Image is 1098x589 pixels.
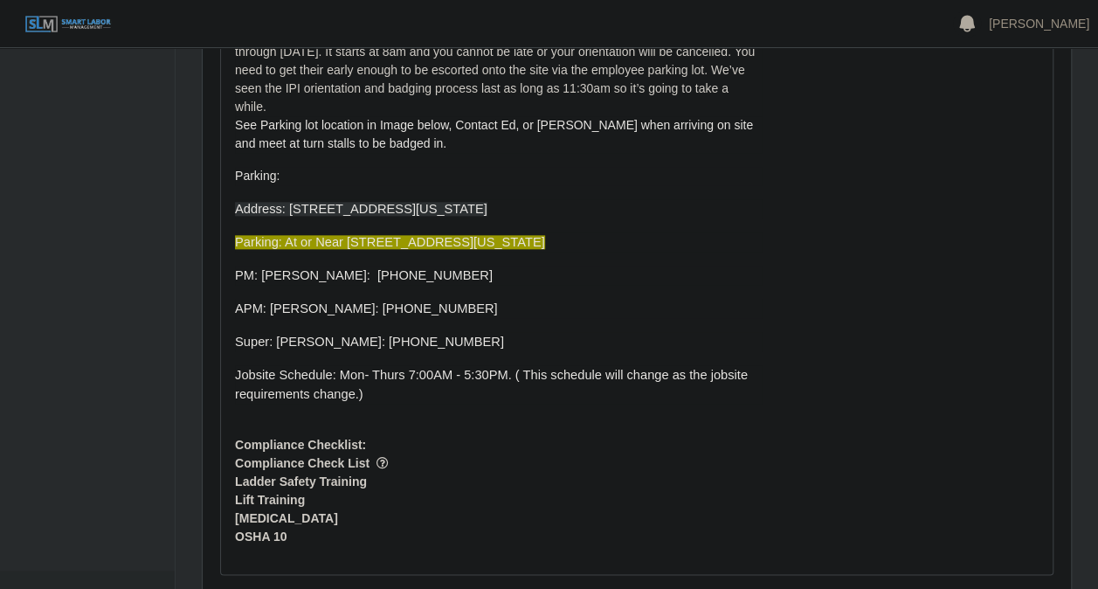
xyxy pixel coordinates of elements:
[235,438,366,452] b: Compliance Checklist:
[989,15,1089,33] a: [PERSON_NAME]
[235,491,762,509] span: Lift Training
[235,509,762,528] span: [MEDICAL_DATA]
[235,235,545,249] span: Parking: At or Near [STREET_ADDRESS][US_STATE]
[235,169,280,183] span: Parking:
[235,368,748,401] span: Jobsite Schedule: Mon- Thurs 7:00AM - 5:30PM. ( This schedule will change as the jobsite requirem...
[235,335,504,349] span: Super: [PERSON_NAME]: [PHONE_NUMBER]
[235,118,753,150] span: See Parking lot location in Image below, Contact Ed, or [PERSON_NAME] when arriving on site and m...
[235,528,762,546] span: OSHA 10
[235,301,498,315] span: APM: [PERSON_NAME]: [PHONE_NUMBER]
[235,454,762,473] span: Compliance Check List
[24,15,112,34] img: SLM Logo
[235,202,487,216] span: Address: [STREET_ADDRESS][US_STATE]
[235,473,762,491] span: Ladder Safety Training
[235,268,493,282] span: PM: [PERSON_NAME]: [PHONE_NUMBER]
